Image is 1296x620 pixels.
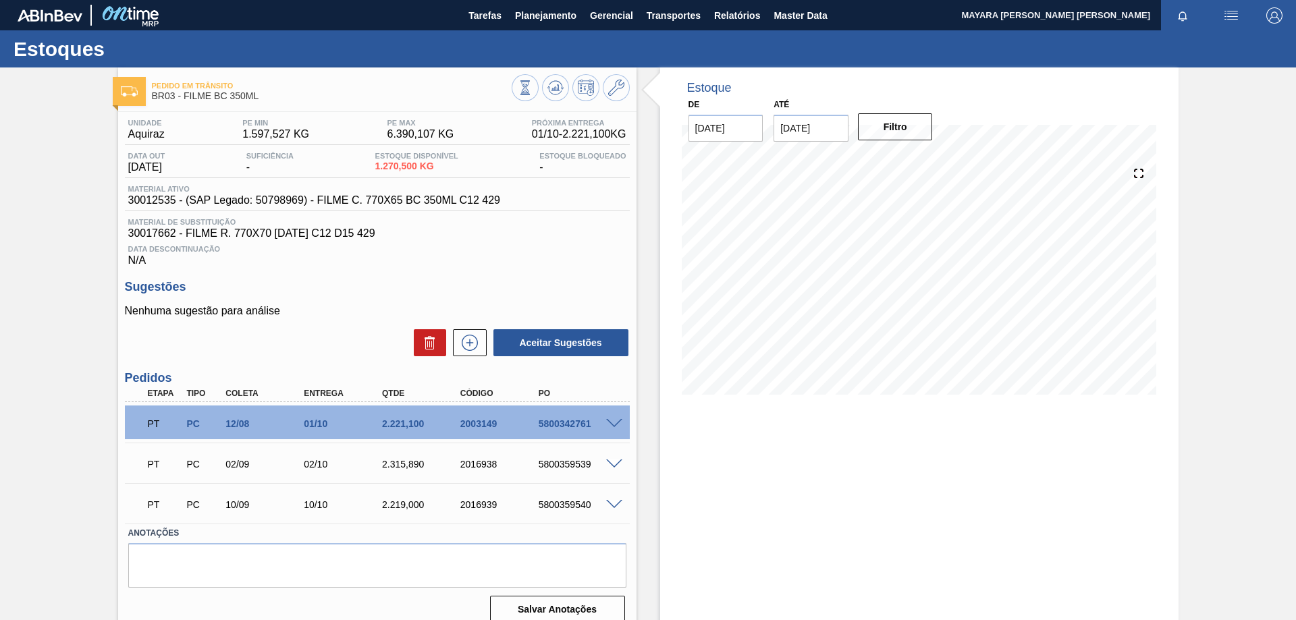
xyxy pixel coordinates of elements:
[468,7,502,24] span: Tarefas
[128,152,165,160] span: Data out
[1161,6,1204,25] button: Notificações
[300,459,388,470] div: 02/10/2025
[128,119,165,127] span: Unidade
[128,194,500,206] span: 30012535 - (SAP Legado: 50798969) - FILME C. 770X65 BC 350ML C12 429
[144,389,185,398] div: Etapa
[183,418,223,429] div: Pedido de Compra
[121,86,138,96] img: Ícone
[144,409,185,439] div: Pedido em Trânsito
[446,329,487,356] div: Nova sugestão
[242,128,309,140] span: 1.597,527 KG
[539,152,626,160] span: Estoque Bloqueado
[128,128,165,140] span: Aquiraz
[379,418,466,429] div: 2.221,100
[603,74,630,101] button: Ir ao Master Data / Geral
[148,499,182,510] p: PT
[457,389,545,398] div: Código
[407,329,446,356] div: Excluir Sugestões
[590,7,633,24] span: Gerencial
[125,371,630,385] h3: Pedidos
[222,459,310,470] div: 02/09/2025
[379,389,466,398] div: Qtde
[542,74,569,101] button: Atualizar Gráfico
[152,82,512,90] span: Pedido em Trânsito
[457,499,545,510] div: 2016939
[858,113,933,140] button: Filtro
[148,459,182,470] p: PT
[152,91,512,101] span: BR03 - FILME BC 350ML
[774,7,827,24] span: Master Data
[183,389,223,398] div: Tipo
[222,418,310,429] div: 12/08/2025
[128,185,500,193] span: Material ativo
[144,490,185,519] div: Pedido em Trânsito
[774,115,848,142] input: dd/mm/yyyy
[457,459,545,470] div: 2016938
[18,9,82,22] img: TNhmsLtSVTkK8tSr43FrP2fwEKptu5GPRR3wAAAABJRU5ErkJggg==
[375,161,458,171] span: 1.270,500 KG
[387,119,454,127] span: PE MAX
[183,459,223,470] div: Pedido de Compra
[387,128,454,140] span: 6.390,107 KG
[572,74,599,101] button: Programar Estoque
[125,305,630,317] p: Nenhuma sugestão para análise
[774,100,789,109] label: Até
[128,227,626,239] span: 30017662 - FILME R. 770X70 [DATE] C12 D15 429
[1266,7,1282,24] img: Logout
[128,245,626,253] span: Data Descontinuação
[128,161,165,173] span: [DATE]
[647,7,701,24] span: Transportes
[128,218,626,226] span: Material de Substituição
[300,389,388,398] div: Entrega
[536,152,629,173] div: -
[688,100,700,109] label: De
[125,280,630,294] h3: Sugestões
[687,81,732,95] div: Estoque
[128,524,626,543] label: Anotações
[487,328,630,358] div: Aceitar Sugestões
[515,7,576,24] span: Planejamento
[300,499,388,510] div: 10/10/2025
[714,7,760,24] span: Relatórios
[183,499,223,510] div: Pedido de Compra
[300,418,388,429] div: 01/10/2025
[379,499,466,510] div: 2.219,000
[243,152,297,173] div: -
[512,74,539,101] button: Visão Geral dos Estoques
[125,239,630,266] div: N/A
[457,418,545,429] div: 2003149
[379,459,466,470] div: 2.315,890
[222,499,310,510] div: 10/09/2025
[144,449,185,479] div: Pedido em Trânsito
[148,418,182,429] p: PT
[535,459,623,470] div: 5800359539
[493,329,628,356] button: Aceitar Sugestões
[532,128,626,140] span: 01/10 - 2.221,100 KG
[222,389,310,398] div: Coleta
[532,119,626,127] span: Próxima Entrega
[242,119,309,127] span: PE MIN
[535,499,623,510] div: 5800359540
[375,152,458,160] span: Estoque Disponível
[1223,7,1239,24] img: userActions
[13,41,253,57] h1: Estoques
[535,389,623,398] div: PO
[688,115,763,142] input: dd/mm/yyyy
[535,418,623,429] div: 5800342761
[246,152,294,160] span: Suficiência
